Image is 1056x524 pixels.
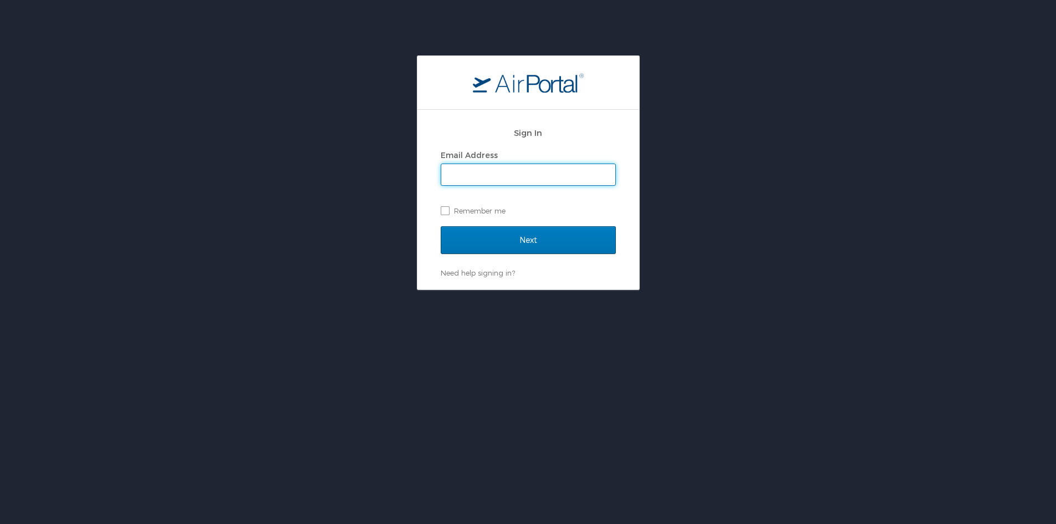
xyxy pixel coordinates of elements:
a: Need help signing in? [441,268,515,277]
label: Remember me [441,202,616,219]
input: Next [441,226,616,254]
img: logo [473,73,584,93]
h2: Sign In [441,126,616,139]
label: Email Address [441,150,498,160]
